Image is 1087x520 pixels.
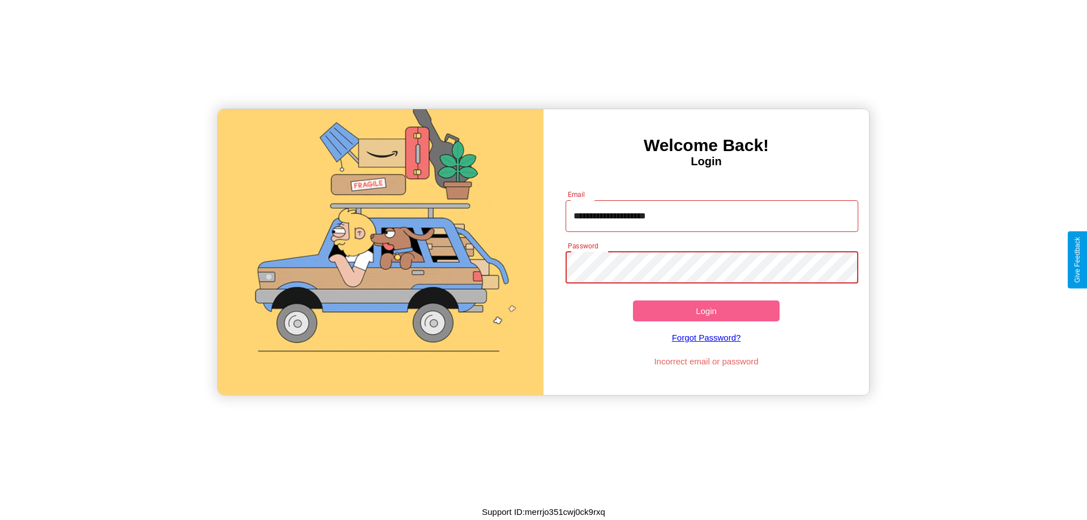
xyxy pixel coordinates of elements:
label: Email [568,190,585,199]
p: Incorrect email or password [560,354,853,369]
h3: Welcome Back! [543,136,869,155]
h4: Login [543,155,869,168]
div: Give Feedback [1073,237,1081,283]
button: Login [633,300,780,321]
img: gif [218,109,543,395]
p: Support ID: merrjo351cwj0ck9rxq [482,504,605,519]
label: Password [568,241,598,251]
a: Forgot Password? [560,321,853,354]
